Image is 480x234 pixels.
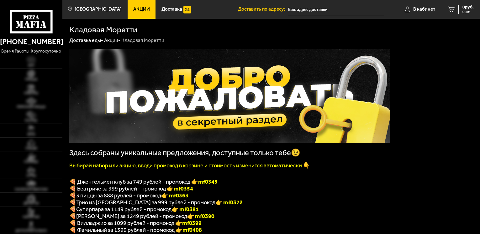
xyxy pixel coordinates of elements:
[161,192,188,199] font: 👉 mf0363
[76,192,161,199] span: 3 пиццы за 888 рублей - промокод
[69,226,202,233] span: 🍕 Фамильный за 1399 рублей - промокод 👉
[69,148,300,157] span: Здесь собраны уникальные предложения, доступные только тебе😉
[161,7,182,12] span: Доставка
[215,199,243,206] font: 👉 mf0372
[121,37,164,44] div: Кладовая Моретти
[75,7,122,12] span: [GEOGRAPHIC_DATA]
[69,37,103,43] a: Доставка еды-
[288,4,384,15] span: Гаванская улица, 33, подъезд 1
[69,220,202,226] span: 🍕 Вилладжио за 1099 рублей - промокод 👉
[182,220,202,226] b: mf0399
[69,162,310,169] font: Выбирай набор или акцию, вводи промокод в корзине и стоимость изменится автоматически 👇
[69,185,193,192] span: 🍕 Беатриче за 999 рублей - промокод 👉
[183,6,191,13] img: 15daf4d41897b9f0e9f617042186c801.svg
[413,7,435,12] span: В кабинет
[171,206,199,213] font: 👉 mf0381
[133,7,150,12] span: Акции
[69,178,218,185] span: 🍕 Джентельмен клуб за 749 рублей - промокод 👉
[462,10,474,14] span: 0 шт.
[462,5,474,9] span: 0 руб.
[76,206,171,213] span: Суперпара за 1149 рублей - промокод
[198,178,218,185] b: mf0345
[104,37,120,43] a: Акции-
[69,49,390,143] img: 1024x1024
[76,213,187,220] span: [PERSON_NAME] за 1249 рублей - промокод
[69,213,76,220] b: 🍕
[174,185,193,192] b: mf0354
[69,26,137,34] h1: Кладовая Моретти
[76,199,215,206] span: Трио из [GEOGRAPHIC_DATA] за 999 рублей - промокод
[238,7,288,12] span: Доставить по адресу:
[69,206,76,213] font: 🍕
[288,4,384,15] input: Ваш адрес доставки
[69,192,76,199] font: 🍕
[182,226,202,233] b: mf0408
[69,199,76,206] font: 🍕
[187,213,214,220] b: 👉 mf0390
